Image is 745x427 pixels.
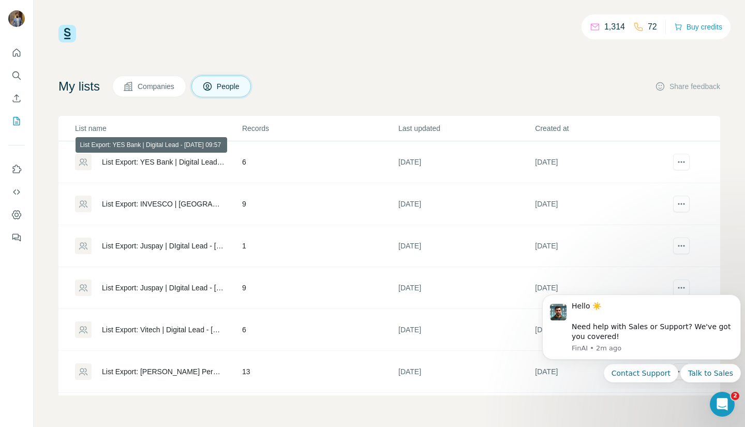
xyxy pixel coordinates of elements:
button: Use Surfe on LinkedIn [8,160,25,179]
button: Buy credits [674,20,722,34]
p: Last updated [398,123,534,134]
button: Quick start [8,43,25,62]
button: Share feedback [655,81,720,92]
td: 6 [242,309,398,351]
td: [DATE] [398,351,534,393]
button: actions [673,238,690,254]
button: Dashboard [8,205,25,224]
p: 72 [648,21,657,33]
button: Use Surfe API [8,183,25,201]
button: actions [673,196,690,212]
button: Enrich CSV [8,89,25,108]
button: actions [673,154,690,170]
div: List Export: YES Bank | Digital Lead - [DATE] 09:57 [102,157,225,167]
td: 9 [242,183,398,225]
td: [DATE] [398,309,534,351]
td: 1 [242,225,398,267]
div: List Export: INVESCO | [GEOGRAPHIC_DATA] - [DATE] 06:48 [102,199,225,209]
td: [DATE] [398,267,534,309]
button: My lists [8,112,25,130]
div: List Export: [PERSON_NAME] Permanente - [DATE] 08:01 [102,366,225,377]
iframe: Intercom live chat [710,392,735,417]
td: [DATE] [398,183,534,225]
td: [DATE] [534,225,671,267]
td: [DATE] [398,225,534,267]
td: 6 [242,141,398,183]
span: Companies [138,81,175,92]
p: Records [242,123,397,134]
img: Avatar [8,10,25,27]
div: List Export: Juspay | DIgital Lead - [DATE] 06:16 [102,241,225,251]
td: 13 [242,351,398,393]
button: Search [8,66,25,85]
td: [DATE] [534,141,671,183]
div: List Export: Juspay | DIgital Lead - [DATE] 06:11 [102,283,225,293]
td: [DATE] [398,141,534,183]
p: Created at [535,123,671,134]
td: [DATE] [534,267,671,309]
span: 2 [731,392,739,400]
h4: My lists [58,78,100,95]
td: [DATE] [534,183,671,225]
img: Surfe Logo [58,25,76,42]
p: 1,314 [604,21,625,33]
div: List Export: Vitech | Digital Lead - [DATE] 06:36 [102,325,225,335]
button: actions [673,279,690,296]
p: List name [75,123,241,134]
button: Feedback [8,228,25,247]
td: [DATE] [534,351,671,393]
iframe: Intercom notifications message [538,285,745,389]
span: People [217,81,241,92]
td: 9 [242,267,398,309]
td: [DATE] [534,309,671,351]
